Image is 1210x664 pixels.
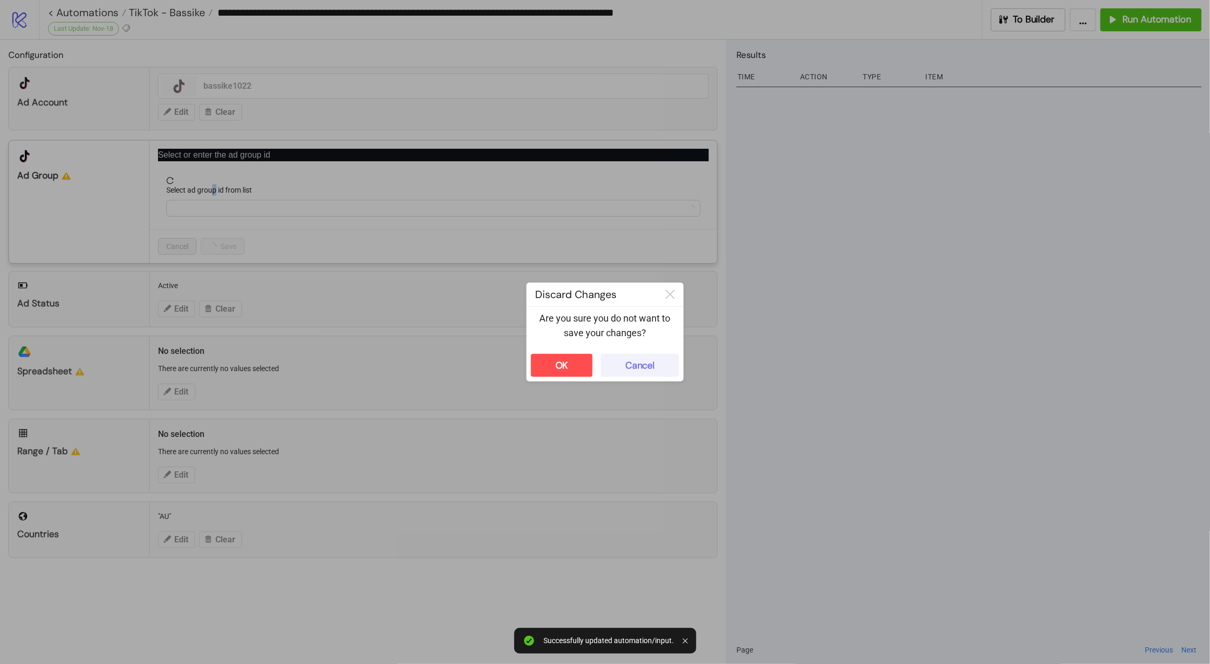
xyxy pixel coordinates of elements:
div: Cancel [625,360,655,372]
div: OK [555,360,568,372]
p: Are you sure you do not want to save your changes? [535,311,675,341]
button: Cancel [601,354,679,377]
button: OK [531,354,592,377]
div: Discard Changes [527,283,657,306]
div: Successfully updated automation/input. [544,636,674,645]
